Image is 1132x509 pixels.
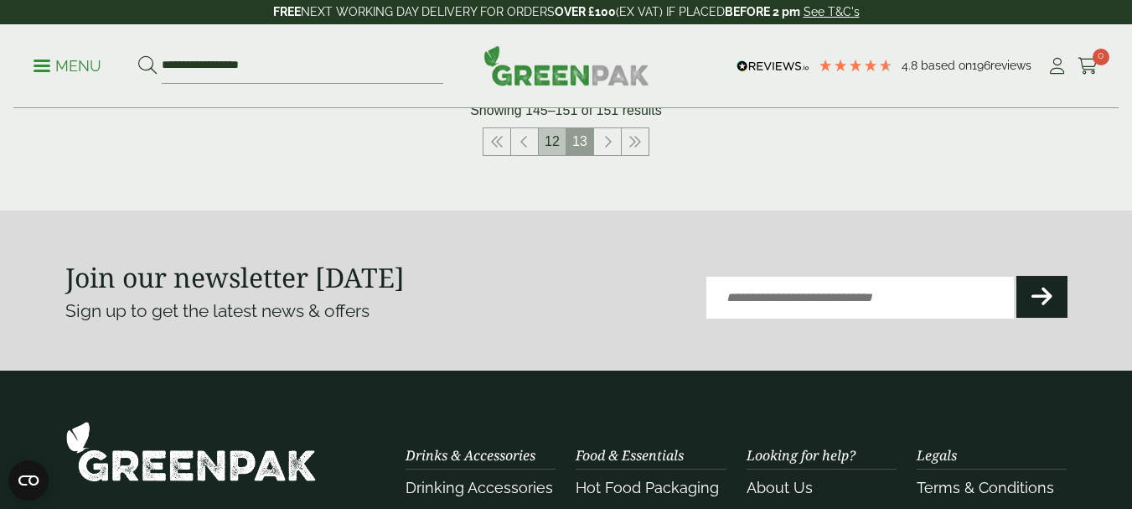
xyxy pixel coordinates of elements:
[539,128,566,155] a: 12
[65,259,405,295] strong: Join our newsletter [DATE]
[1093,49,1109,65] span: 0
[8,460,49,501] button: Open CMP widget
[576,479,719,496] a: Hot Food Packaging
[555,5,616,18] strong: OVER £100
[1078,54,1098,79] a: 0
[921,59,972,72] span: Based on
[818,58,893,73] div: 4.79 Stars
[483,45,649,86] img: GreenPak Supplies
[747,479,813,496] a: About Us
[917,479,1054,496] a: Terms & Conditions
[990,59,1031,72] span: reviews
[902,59,921,72] span: 4.8
[566,128,593,155] span: 13
[65,421,317,482] img: GreenPak Supplies
[34,56,101,76] p: Menu
[1078,58,1098,75] i: Cart
[804,5,860,18] a: See T&C's
[470,101,662,121] p: Showing 145–151 of 151 results
[972,59,990,72] span: 196
[725,5,800,18] strong: BEFORE 2 pm
[1047,58,1067,75] i: My Account
[273,5,301,18] strong: FREE
[737,60,809,72] img: REVIEWS.io
[34,56,101,73] a: Menu
[65,298,516,325] p: Sign up to get the latest news & offers
[406,479,553,496] a: Drinking Accessories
